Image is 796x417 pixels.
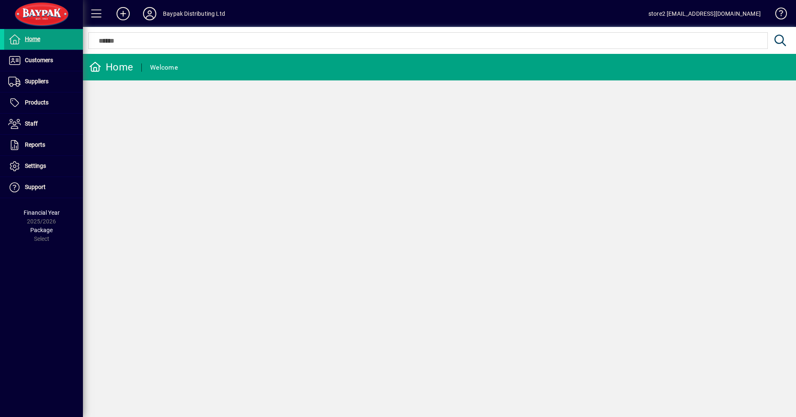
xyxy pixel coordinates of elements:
[769,2,786,29] a: Knowledge Base
[89,61,133,74] div: Home
[150,61,178,74] div: Welcome
[136,6,163,21] button: Profile
[25,141,45,148] span: Reports
[4,156,83,177] a: Settings
[110,6,136,21] button: Add
[4,135,83,155] a: Reports
[4,92,83,113] a: Products
[25,36,40,42] span: Home
[4,71,83,92] a: Suppliers
[648,7,761,20] div: store2 [EMAIL_ADDRESS][DOMAIN_NAME]
[25,162,46,169] span: Settings
[4,177,83,198] a: Support
[25,57,53,63] span: Customers
[163,7,225,20] div: Baypak Distributing Ltd
[4,114,83,134] a: Staff
[25,78,49,85] span: Suppliers
[24,209,60,216] span: Financial Year
[25,184,46,190] span: Support
[4,50,83,71] a: Customers
[25,120,38,127] span: Staff
[25,99,49,106] span: Products
[30,227,53,233] span: Package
